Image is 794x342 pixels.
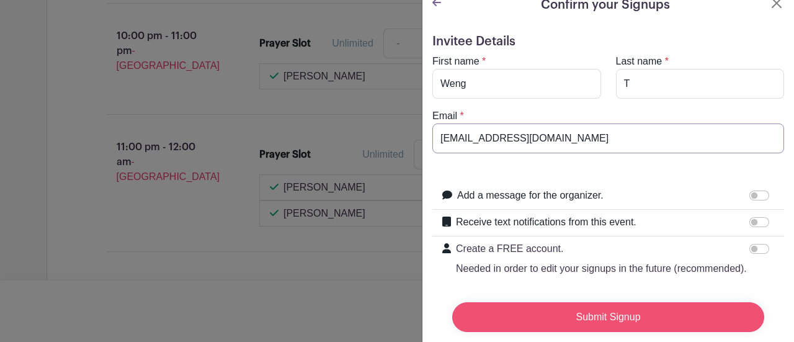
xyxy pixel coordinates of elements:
input: Submit Signup [452,302,764,332]
label: First name [432,54,480,69]
p: Create a FREE account. [456,241,747,256]
label: Last name [616,54,662,69]
p: Needed in order to edit your signups in the future (recommended). [456,261,747,276]
h5: Invitee Details [432,34,784,49]
label: Email [432,109,457,124]
label: Add a message for the organizer. [457,188,604,203]
label: Receive text notifications from this event. [456,215,636,230]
